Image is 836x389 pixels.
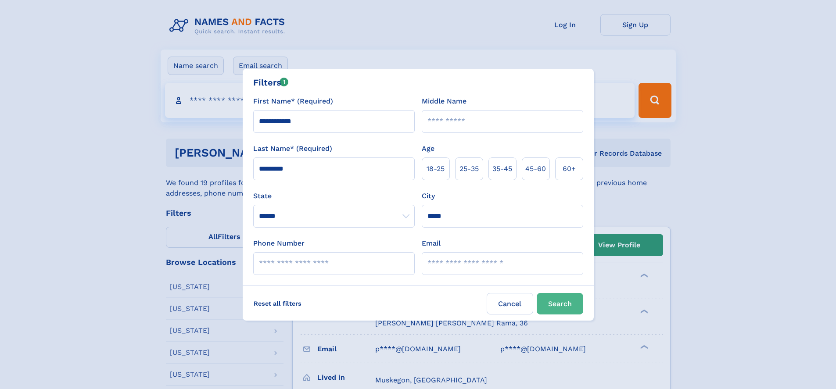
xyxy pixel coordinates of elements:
[253,76,289,89] div: Filters
[253,143,332,154] label: Last Name* (Required)
[248,293,307,314] label: Reset all filters
[459,164,479,174] span: 25‑35
[537,293,583,314] button: Search
[492,164,512,174] span: 35‑45
[427,164,445,174] span: 18‑25
[422,143,434,154] label: Age
[525,164,546,174] span: 45‑60
[422,191,435,201] label: City
[563,164,576,174] span: 60+
[253,191,415,201] label: State
[253,238,305,249] label: Phone Number
[253,96,333,107] label: First Name* (Required)
[422,238,441,249] label: Email
[487,293,533,314] label: Cancel
[422,96,466,107] label: Middle Name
